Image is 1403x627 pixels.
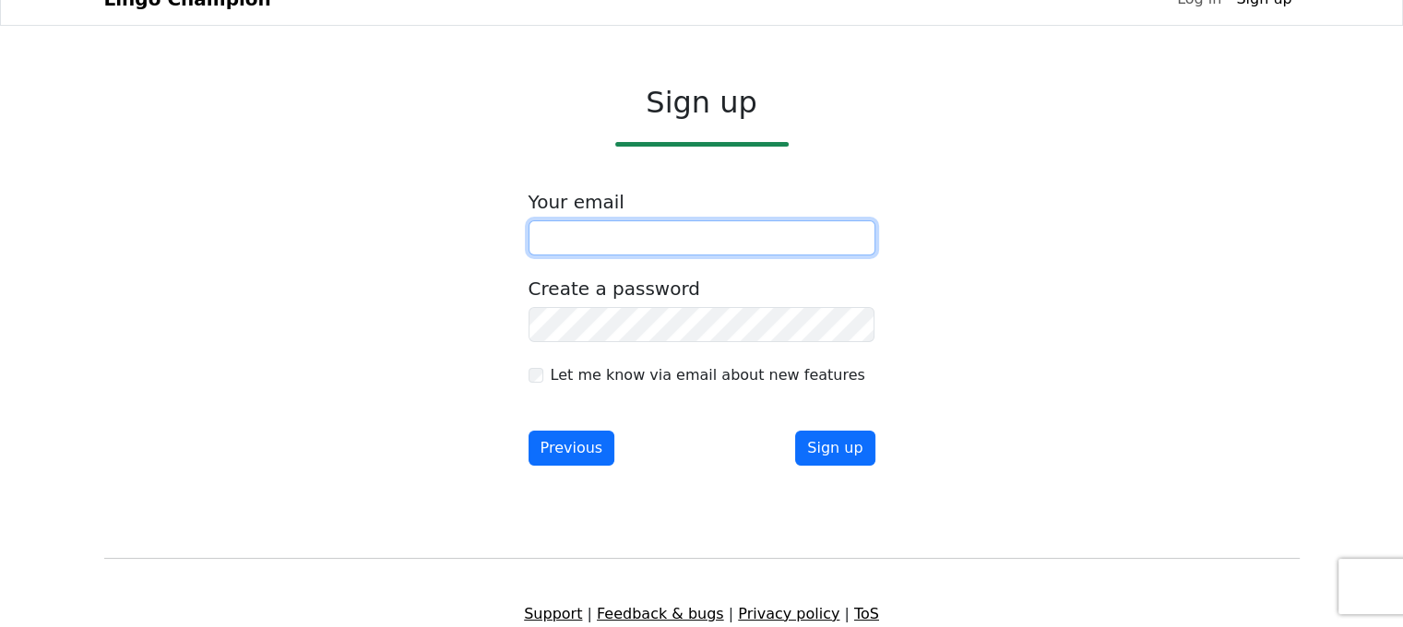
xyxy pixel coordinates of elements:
h2: Sign up [529,85,875,120]
div: | | | [93,603,1311,625]
button: Previous [529,431,615,466]
label: Create a password [529,278,700,300]
a: Support [524,605,582,622]
label: Your email [529,191,624,213]
button: Sign up [795,431,874,466]
label: Let me know via email about new features [551,364,865,386]
a: ToS [854,605,879,622]
a: Feedback & bugs [597,605,724,622]
a: Privacy policy [738,605,839,622]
